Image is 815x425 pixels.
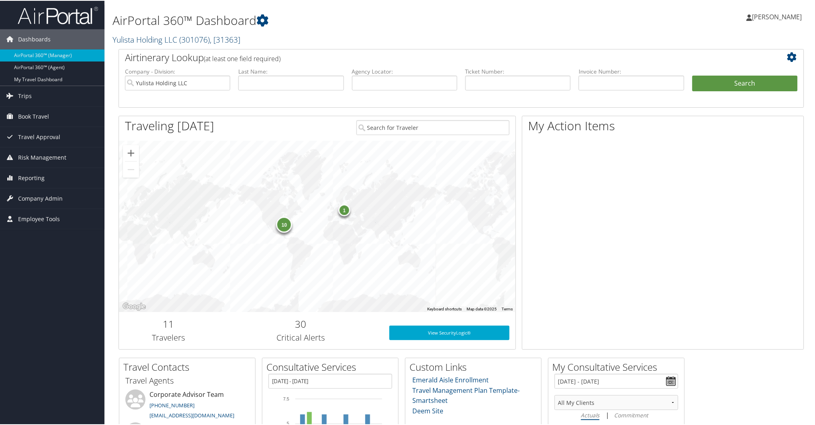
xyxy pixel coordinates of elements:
[555,409,678,419] div: |
[179,33,210,44] span: ( 301076 )
[125,67,230,75] label: Company - Division:
[210,33,240,44] span: , [ 31363 ]
[339,203,351,216] div: 1
[266,359,398,373] h2: Consultative Services
[224,316,377,330] h2: 30
[18,106,49,126] span: Book Travel
[149,411,234,418] a: [EMAIL_ADDRESS][DOMAIN_NAME]
[522,117,804,133] h1: My Action Items
[389,325,510,339] a: View SecurityLogic®
[125,374,249,386] h3: Travel Agents
[121,301,147,311] img: Google
[18,29,51,49] span: Dashboards
[614,411,649,418] i: Commitment
[113,11,577,28] h1: AirPortal 360™ Dashboard
[579,67,684,75] label: Invoice Number:
[123,161,139,177] button: Zoom out
[125,117,214,133] h1: Traveling [DATE]
[121,389,253,422] li: Corporate Advisor Team
[413,375,489,384] a: Emerald Aisle Enrollment
[465,67,571,75] label: Ticket Number:
[18,147,66,167] span: Risk Management
[553,359,684,373] h2: My Consultative Services
[224,331,377,343] h3: Critical Alerts
[18,208,60,228] span: Employee Tools
[18,126,60,146] span: Travel Approval
[502,306,513,310] a: Terms (opens in new tab)
[410,359,541,373] h2: Custom Links
[113,33,240,44] a: Yulista Holding LLC
[287,420,289,425] tspan: 5
[692,75,798,91] button: Search
[123,359,255,373] h2: Travel Contacts
[428,306,462,311] button: Keyboard shortcuts
[747,4,810,28] a: [PERSON_NAME]
[283,396,289,400] tspan: 7.5
[18,167,45,187] span: Reporting
[276,216,293,232] div: 10
[125,331,212,343] h3: Travelers
[149,401,195,408] a: [PHONE_NUMBER]
[18,5,98,24] img: airportal-logo.png
[413,406,444,415] a: Deem Site
[18,188,63,208] span: Company Admin
[204,53,281,62] span: (at least one field required)
[467,306,497,310] span: Map data ©2025
[121,301,147,311] a: Open this area in Google Maps (opens a new window)
[123,144,139,160] button: Zoom in
[352,67,457,75] label: Agency Locator:
[125,50,741,64] h2: Airtinerary Lookup
[752,12,802,21] span: [PERSON_NAME]
[413,385,520,404] a: Travel Management Plan Template- Smartsheet
[18,85,32,105] span: Trips
[238,67,344,75] label: Last Name:
[356,119,510,134] input: Search for Traveler
[581,411,600,418] i: Actuals
[125,316,212,330] h2: 11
